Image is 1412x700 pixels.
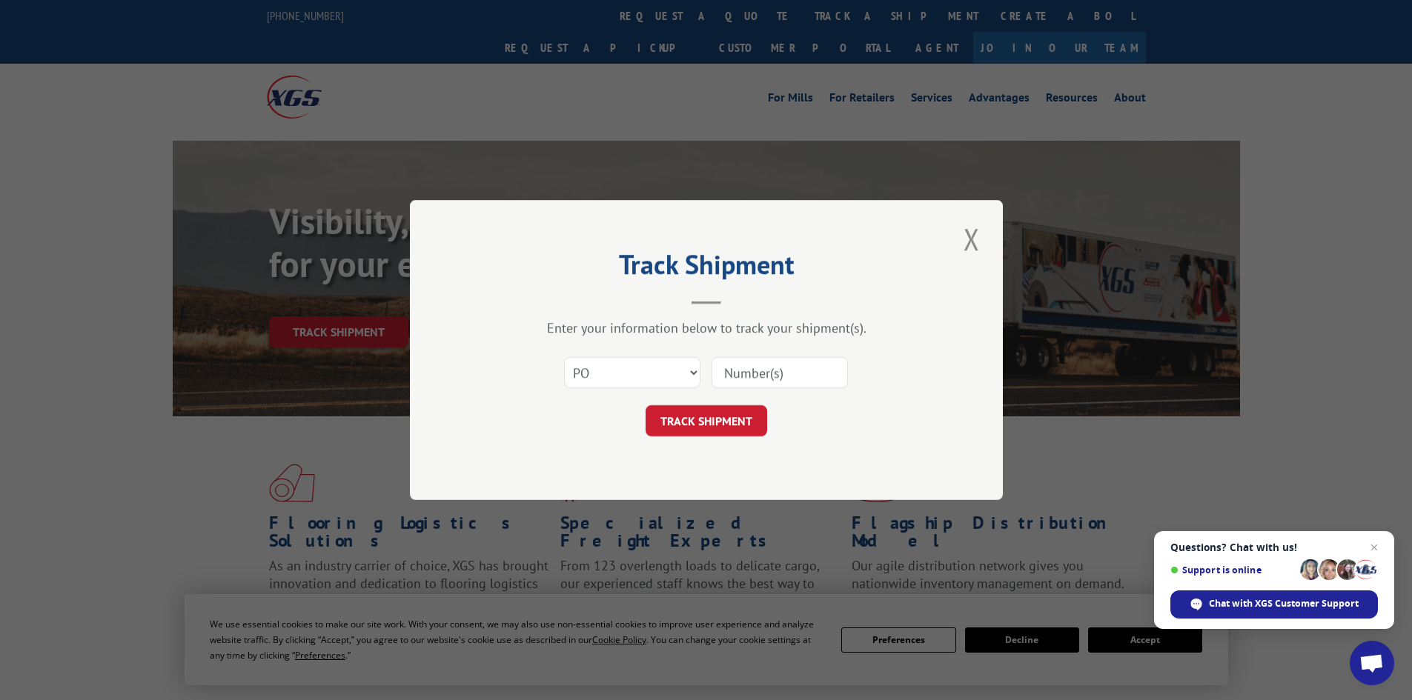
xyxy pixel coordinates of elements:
[646,405,767,436] button: TRACK SHIPMENT
[1209,597,1359,610] span: Chat with XGS Customer Support
[959,219,984,259] button: Close modal
[1350,641,1394,685] a: Open chat
[484,319,929,336] div: Enter your information below to track your shipment(s).
[1170,541,1378,553] span: Questions? Chat with us!
[1170,564,1295,576] span: Support is online
[1170,590,1378,619] span: Chat with XGS Customer Support
[484,254,929,282] h2: Track Shipment
[712,357,848,388] input: Number(s)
